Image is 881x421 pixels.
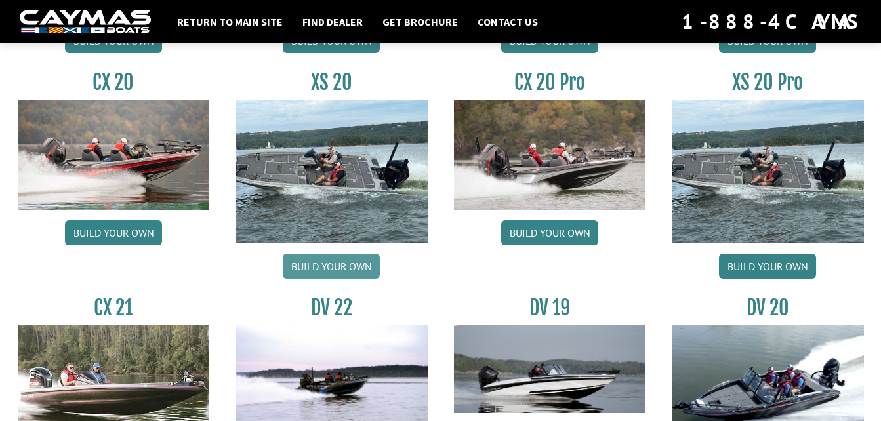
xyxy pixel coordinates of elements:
[672,100,864,243] img: XS_20_resized.jpg
[454,100,646,210] img: CX-20Pro_thumbnail.jpg
[20,10,151,34] img: white-logo-c9c8dbefe5ff5ceceb0f0178aa75bf4bb51f6bca0971e226c86eb53dfe498488.png
[672,296,864,320] h3: DV 20
[18,70,210,94] h3: CX 20
[18,296,210,320] h3: CX 21
[376,13,464,30] a: Get Brochure
[296,13,369,30] a: Find Dealer
[171,13,289,30] a: Return to main site
[454,296,646,320] h3: DV 19
[283,254,380,279] a: Build your own
[236,100,428,243] img: XS_20_resized.jpg
[65,220,162,245] a: Build your own
[454,325,646,413] img: dv-19-ban_from_website_for_caymas_connect.png
[682,7,861,36] div: 1-888-4CAYMAS
[18,100,210,210] img: CX-20_thumbnail.jpg
[672,70,864,94] h3: XS 20 Pro
[236,70,428,94] h3: XS 20
[454,70,646,94] h3: CX 20 Pro
[236,296,428,320] h3: DV 22
[471,13,544,30] a: Contact Us
[719,254,816,279] a: Build your own
[501,220,598,245] a: Build your own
